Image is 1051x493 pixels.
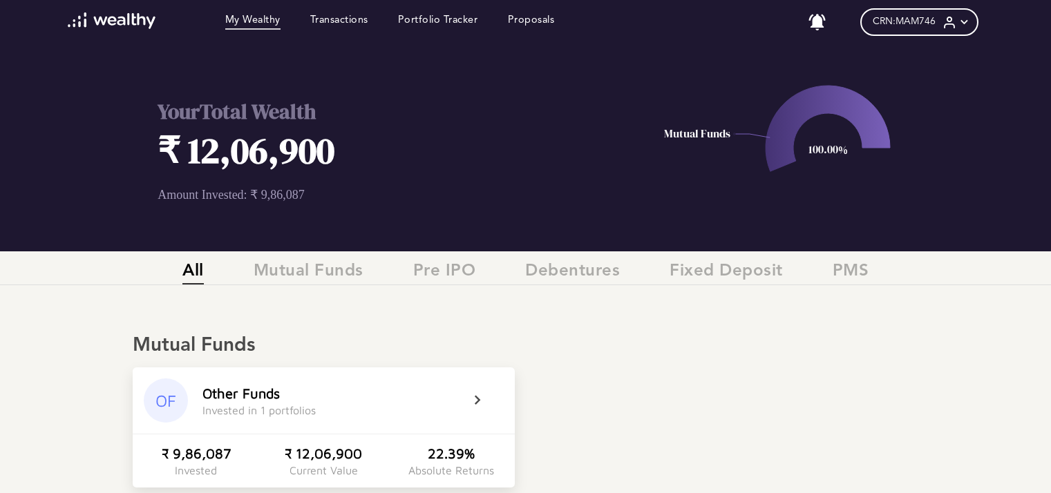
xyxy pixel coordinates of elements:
span: Mutual Funds [254,262,363,284]
a: Transactions [310,14,368,30]
text: 100.00% [808,142,847,157]
p: Amount Invested: ₹ 9,86,087 [158,187,604,202]
a: Proposals [508,14,555,30]
a: Portfolio Tracker [398,14,478,30]
a: My Wealthy [225,14,281,30]
span: Fixed Deposit [670,262,783,284]
div: ₹ 12,06,900 [285,445,362,461]
div: ₹ 9,86,087 [162,445,231,461]
span: CRN: MAM746 [873,16,936,28]
div: Current Value [290,464,358,476]
div: Invested [175,464,217,476]
img: wl-logo-white.svg [68,12,155,29]
div: OF [144,378,188,423]
text: Mutual Funds [663,126,730,141]
div: Mutual Funds [133,334,918,358]
div: Other Funds [202,385,280,401]
span: Debentures [525,262,620,284]
h2: Your Total Wealth [158,97,604,126]
div: Invested in 1 portfolios [202,404,316,416]
h1: ₹ 12,06,900 [158,126,604,175]
span: All [182,262,204,284]
div: Absolute Returns [408,464,494,476]
span: PMS [833,262,869,284]
span: Pre IPO [413,262,476,284]
div: 22.39% [428,445,475,461]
